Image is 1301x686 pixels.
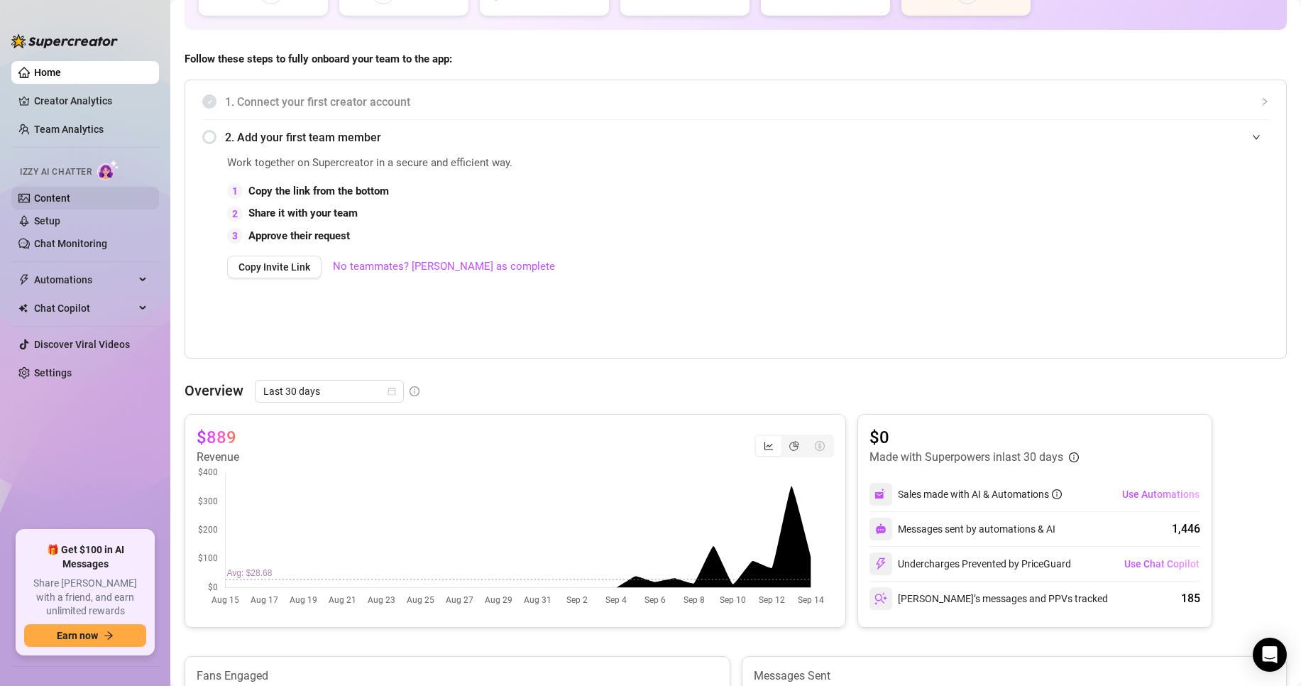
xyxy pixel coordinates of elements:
[197,449,239,466] article: Revenue
[104,631,114,641] span: arrow-right
[202,120,1269,155] div: 2. Add your first team member
[869,449,1063,466] article: Made with Superpowers in last 30 days
[34,268,135,291] span: Automations
[57,630,98,641] span: Earn now
[34,238,107,249] a: Chat Monitoring
[248,207,358,219] strong: Share it with your team
[1124,552,1200,575] button: Use Chat Copilot
[34,89,148,112] a: Creator Analytics
[197,426,236,449] article: $889
[764,441,774,451] span: line-chart
[1124,558,1200,570] span: Use Chat Copilot
[869,587,1108,610] div: [PERSON_NAME]’s messages and PPVs tracked
[202,85,1269,119] div: 1. Connect your first creator account
[1069,452,1079,462] span: info-circle
[869,426,1079,449] article: $0
[227,206,243,222] div: 2
[227,228,243,244] div: 3
[1261,97,1269,106] span: collapsed
[985,155,1269,337] iframe: Adding Team Members
[1253,638,1287,672] div: Open Intercom Messenger
[874,488,887,501] img: svg%3e
[34,367,72,379] a: Settings
[97,160,119,180] img: AI Chatter
[1122,489,1200,500] span: Use Automations
[874,557,887,570] img: svg%3e
[333,258,555,276] a: No teammates? [PERSON_NAME] as complete
[227,183,243,199] div: 1
[34,67,61,78] a: Home
[185,53,452,65] strong: Follow these steps to fully onboard your team to the app:
[1052,489,1062,499] span: info-circle
[225,129,1269,146] span: 2. Add your first team member
[410,386,419,396] span: info-circle
[24,543,146,571] span: 🎁 Get $100 in AI Messages
[227,155,950,172] span: Work together on Supercreator in a secure and efficient way.
[238,261,310,273] span: Copy Invite Link
[227,256,322,278] button: Copy Invite Link
[754,435,834,457] div: segmented control
[197,668,718,684] article: Fans Engaged
[24,577,146,619] span: Share [PERSON_NAME] with a friend, and earn unlimited rewards
[388,387,396,396] span: calendar
[34,297,135,320] span: Chat Copilot
[815,441,825,451] span: dollar-circle
[18,274,30,285] span: thunderbolt
[875,523,886,535] img: svg%3e
[874,592,887,605] img: svg%3e
[898,486,1062,502] div: Sales made with AI & Automations
[11,34,118,48] img: logo-BBDzfeDw.svg
[20,165,92,179] span: Izzy AI Chatter
[34,124,104,135] a: Team Analytics
[1252,133,1261,141] span: expanded
[754,668,1275,684] article: Messages Sent
[1172,521,1200,538] div: 1,446
[24,624,146,647] button: Earn nowarrow-right
[869,518,1055,540] div: Messages sent by automations & AI
[18,303,28,313] img: Chat Copilot
[34,192,70,204] a: Content
[248,185,389,197] strong: Copy the link from the bottom
[789,441,799,451] span: pie-chart
[34,215,60,227] a: Setup
[34,339,130,350] a: Discover Viral Videos
[248,229,350,242] strong: Approve their request
[869,552,1071,575] div: Undercharges Prevented by PriceGuard
[1121,483,1200,506] button: Use Automations
[263,381,395,402] span: Last 30 days
[225,93,1269,111] span: 1. Connect your first creator account
[185,380,243,401] article: Overview
[1181,590,1200,607] div: 185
